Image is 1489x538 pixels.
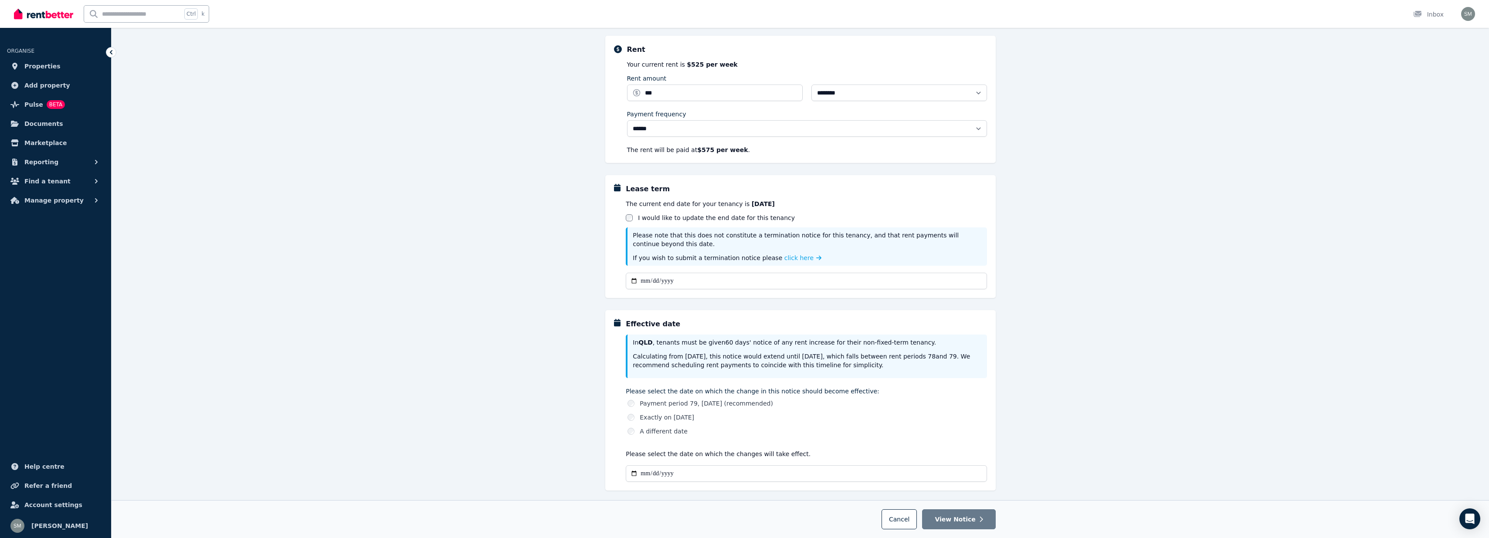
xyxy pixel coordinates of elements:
[633,254,981,262] p: If you wish to submit a termination notice please
[633,352,981,369] p: Calculating from [DATE], this notice would extend until [DATE] , which falls between rent periods...
[7,48,34,54] span: ORGANISE
[784,254,814,261] span: click here
[627,110,686,118] label: Payment frequency
[626,450,987,458] p: Please select the date on which the changes will take effect.
[1413,10,1444,19] div: Inbox
[24,176,71,186] span: Find a tenant
[7,58,104,75] a: Properties
[638,339,652,346] strong: QLD
[24,195,84,206] span: Manage property
[935,515,975,524] span: View Notice
[687,61,737,68] b: $525 per week
[626,200,987,208] p: The current end date for your tenancy is
[922,509,995,529] button: View Notice
[7,458,104,475] a: Help centre
[7,77,104,94] a: Add property
[24,480,72,491] span: Refer a friend
[7,496,104,514] a: Account settings
[627,44,645,55] h5: Rent
[640,399,773,408] label: Payment period 79, [DATE] (recommended)
[627,74,667,83] label: Rent amount
[7,153,104,171] button: Reporting
[889,516,909,523] span: Cancel
[7,173,104,190] button: Find a tenant
[882,509,917,529] button: Cancel
[7,192,104,209] button: Manage property
[640,413,694,422] label: Exactly on [DATE]
[640,427,688,436] label: A different date
[638,213,795,222] label: I would like to update the end date for this tenancy
[47,100,65,109] span: BETA
[697,146,748,153] b: $575 per week
[24,118,63,129] span: Documents
[24,500,82,510] span: Account settings
[31,521,88,531] span: [PERSON_NAME]
[1461,7,1475,21] img: Steve Mundt
[7,477,104,494] a: Refer a friend
[24,80,70,91] span: Add property
[10,519,24,533] img: Steve Mundt
[627,145,987,154] p: The rent will be paid at .
[752,200,775,207] b: [DATE]
[24,61,61,71] span: Properties
[626,319,680,329] h5: Effective date
[14,7,73,20] img: RentBetter
[626,184,670,194] h5: Lease term
[627,60,987,69] div: Your current rent is
[24,157,58,167] span: Reporting
[1459,508,1480,529] div: Open Intercom Messenger
[633,231,981,248] p: Please note that this does not constitute a termination notice for this tenancy, and that rent pa...
[7,134,104,152] a: Marketplace
[633,338,981,347] p: In , tenants must be given 60 days ' notice of any rent increase for their non-fixed-term tenancy.
[24,138,67,148] span: Marketplace
[7,96,104,113] a: PulseBETA
[201,10,204,17] span: k
[626,387,987,396] label: Please select the date on which the change in this notice should become effective:
[24,99,43,110] span: Pulse
[184,8,198,20] span: Ctrl
[7,115,104,132] a: Documents
[24,461,64,472] span: Help centre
